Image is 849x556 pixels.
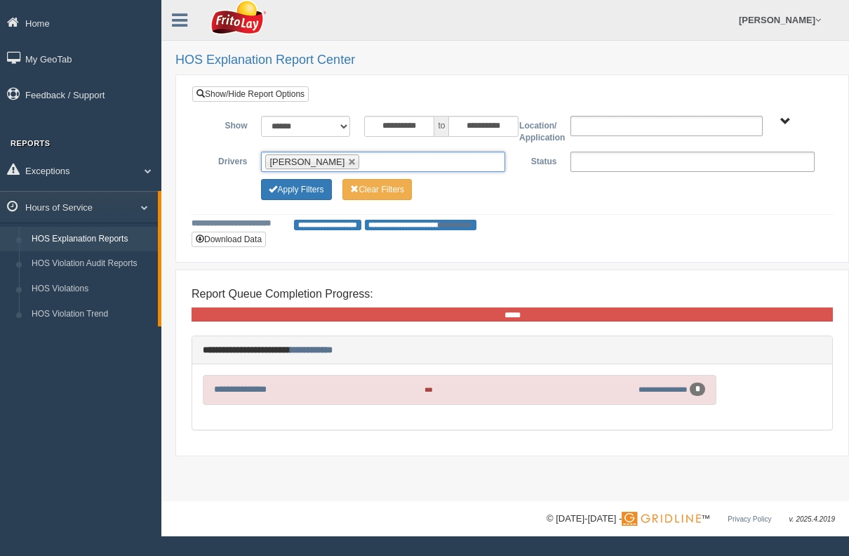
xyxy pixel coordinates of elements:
img: Gridline [622,512,701,526]
a: HOS Violations [25,277,158,302]
a: HOS Violation Trend [25,302,158,327]
span: v. 2025.4.2019 [789,515,835,523]
h2: HOS Explanation Report Center [175,53,835,67]
label: Status [512,152,563,168]
button: Download Data [192,232,266,247]
a: HOS Explanation Reports [25,227,158,252]
h4: Report Queue Completion Progress: [192,288,833,300]
div: © [DATE]-[DATE] - ™ [547,512,835,527]
label: Show [203,116,254,133]
label: Location/ Application [512,116,563,145]
button: Change Filter Options [342,179,412,200]
a: Show/Hide Report Options [192,86,309,102]
label: Drivers [203,152,254,168]
a: Privacy Policy [728,515,771,523]
a: HOS Violation Audit Reports [25,251,158,277]
span: [PERSON_NAME] [269,157,345,167]
span: to [434,116,448,137]
button: Change Filter Options [261,179,331,200]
